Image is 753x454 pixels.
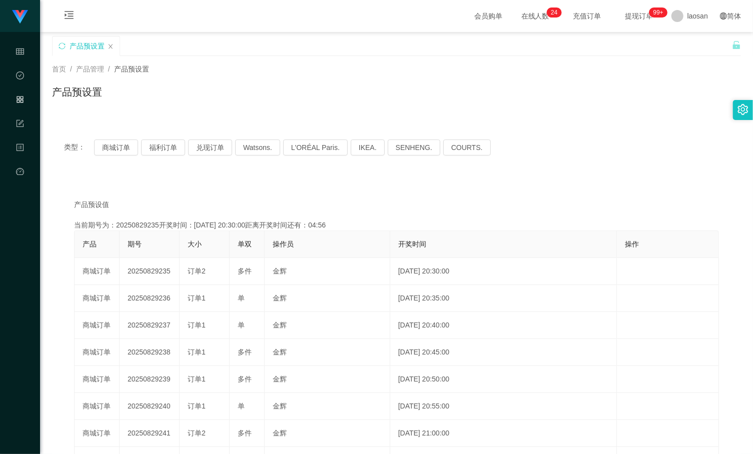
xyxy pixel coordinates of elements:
td: [DATE] 20:35:00 [390,285,617,312]
span: 在线人数 [516,12,554,19]
span: 订单2 [188,429,206,437]
span: 会员管理 [16,48,24,137]
span: 充值订单 [568,12,606,19]
button: 兑现订单 [188,139,232,155]
a: 图标: dashboard平台首页 [16,162,24,263]
td: 20250829236 [120,285,180,312]
span: 订单1 [188,321,206,329]
sup: 1014 [649,7,667,17]
span: 产品管理 [76,65,104,73]
td: 金辉 [265,258,390,285]
button: 商城订单 [94,139,138,155]
span: 多件 [238,348,252,356]
span: 产品管理 [16,96,24,185]
td: 20250829239 [120,366,180,393]
td: 20250829238 [120,339,180,366]
i: 图标: appstore-o [16,91,24,111]
div: 当前期号为：20250829235开奖时间：[DATE] 20:30:00距离开奖时间还有：04:56 [74,220,719,230]
button: IKEA. [351,139,385,155]
span: 类型： [64,139,94,155]
td: [DATE] 20:30:00 [390,258,617,285]
td: 20250829237 [120,312,180,339]
i: 图标: sync [59,42,66,49]
span: 操作员 [273,240,294,248]
button: COURTS. [443,139,491,155]
i: 图标: setting [737,104,748,115]
td: 20250829241 [120,420,180,447]
td: 金辉 [265,312,390,339]
td: [DATE] 21:00:00 [390,420,617,447]
span: 订单1 [188,375,206,383]
span: 产品 [83,240,97,248]
span: 订单2 [188,267,206,275]
span: 多件 [238,267,252,275]
i: 图标: menu-unfold [52,0,86,32]
span: 订单1 [188,402,206,410]
span: 多件 [238,375,252,383]
span: 操作 [625,240,639,248]
td: [DATE] 20:45:00 [390,339,617,366]
span: 订单1 [188,348,206,356]
td: 商城订单 [75,366,120,393]
td: 商城订单 [75,393,120,420]
td: 金辉 [265,393,390,420]
button: 福利订单 [141,139,185,155]
span: 大小 [188,240,202,248]
span: 期号 [128,240,142,248]
i: 图标: close [108,43,114,49]
p: 2 [551,7,554,17]
p: 4 [554,7,558,17]
td: 金辉 [265,420,390,447]
span: 产品预设值 [74,199,109,210]
i: 图标: unlock [732,40,741,49]
i: 图标: check-circle-o [16,67,24,87]
i: 图标: profile [16,139,24,159]
span: 单双 [238,240,252,248]
span: 内容中心 [16,144,24,233]
sup: 24 [547,7,561,17]
td: [DATE] 20:55:00 [390,393,617,420]
button: Watsons. [235,139,280,155]
td: 商城订单 [75,285,120,312]
span: 开奖时间 [398,240,426,248]
td: 商城订单 [75,339,120,366]
td: 商城订单 [75,312,120,339]
span: 单 [238,294,245,302]
td: 金辉 [265,339,390,366]
td: [DATE] 20:40:00 [390,312,617,339]
span: 订单1 [188,294,206,302]
td: [DATE] 20:50:00 [390,366,617,393]
img: logo.9652507e.png [12,10,28,24]
span: / [108,65,110,73]
span: 首页 [52,65,66,73]
span: 提现订单 [620,12,658,19]
i: 图标: table [16,43,24,63]
span: 单 [238,402,245,410]
span: 单 [238,321,245,329]
div: 产品预设置 [70,36,105,55]
h1: 产品预设置 [52,84,102,99]
i: 图标: form [16,115,24,135]
td: 20250829235 [120,258,180,285]
button: L'ORÉAL Paris. [283,139,348,155]
td: 20250829240 [120,393,180,420]
td: 金辉 [265,285,390,312]
td: 金辉 [265,366,390,393]
span: / [70,65,72,73]
td: 商城订单 [75,420,120,447]
span: 产品预设置 [114,65,149,73]
span: 数据中心 [16,72,24,161]
i: 图标: global [720,12,727,19]
td: 商城订单 [75,258,120,285]
span: 系统配置 [16,120,24,209]
span: 多件 [238,429,252,437]
button: SENHENG. [388,139,440,155]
